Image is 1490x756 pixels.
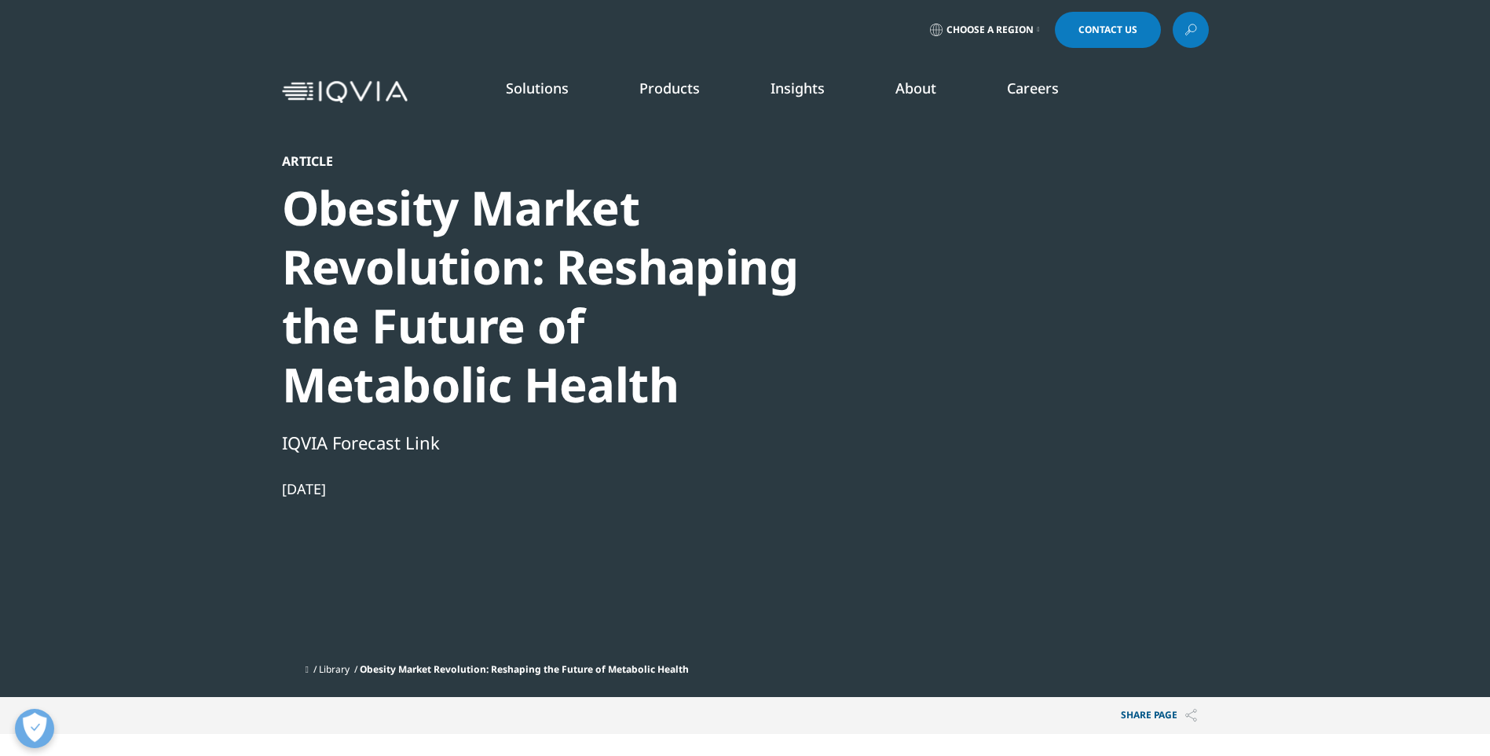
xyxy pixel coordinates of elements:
[771,79,825,97] a: Insights
[1109,697,1209,734] button: Share PAGEShare PAGE
[282,429,821,456] div: IQVIA Forecast Link
[639,79,700,97] a: Products
[282,81,408,104] img: IQVIA Healthcare Information Technology and Pharma Clinical Research Company
[946,24,1034,36] span: Choose a Region
[282,178,821,414] div: Obesity Market Revolution: Reshaping the Future of Metabolic Health
[1055,12,1161,48] a: Contact Us
[360,662,689,676] span: Obesity Market Revolution: Reshaping the Future of Metabolic Health
[414,55,1209,129] nav: Primary
[895,79,936,97] a: About
[1007,79,1059,97] a: Careers
[282,479,821,498] div: [DATE]
[319,662,350,676] a: Library
[1185,709,1197,722] img: Share PAGE
[282,153,821,169] div: Article
[1078,25,1137,35] span: Contact Us
[1109,697,1209,734] p: Share PAGE
[506,79,569,97] a: Solutions
[15,709,54,748] button: Otwórz Preferencje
